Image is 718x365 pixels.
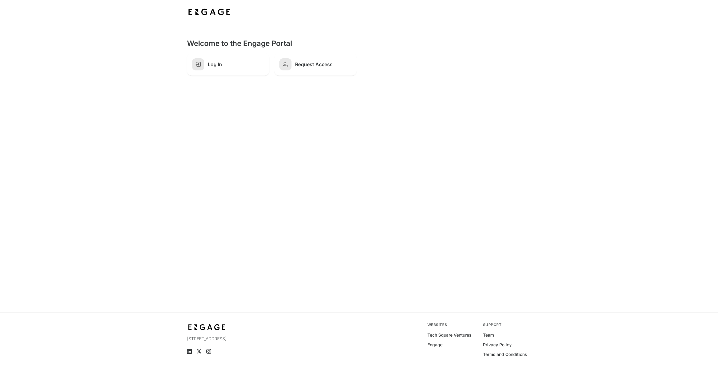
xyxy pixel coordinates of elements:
a: Engage [427,342,443,348]
a: LinkedIn [187,349,192,354]
h2: Request Access [295,61,352,67]
h2: Log In [208,61,264,67]
a: Instagram [206,349,211,354]
a: Privacy Policy [483,342,512,348]
div: Websites [427,322,476,327]
ul: Social media [187,349,292,354]
a: Tech Square Ventures [427,332,472,338]
h2: Welcome to the Engage Portal [187,39,531,48]
a: Terms and Conditions [483,351,527,357]
a: Log In [187,53,269,76]
a: X (Twitter) [197,349,201,354]
img: bdf1fb74-1727-4ba0-a5bd-bc74ae9fc70b.jpeg [187,7,232,18]
a: Team [483,332,494,338]
div: Support [483,322,531,327]
a: Request Access [274,53,357,76]
p: [STREET_ADDRESS] [187,336,292,342]
img: bdf1fb74-1727-4ba0-a5bd-bc74ae9fc70b.jpeg [187,322,227,332]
